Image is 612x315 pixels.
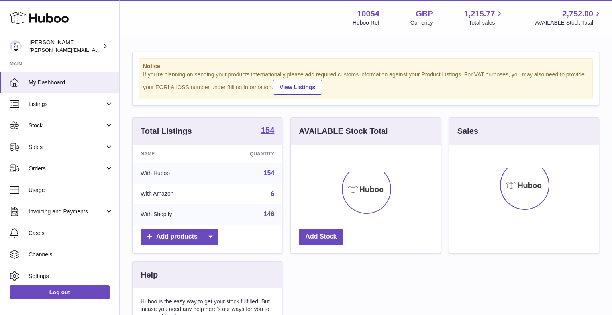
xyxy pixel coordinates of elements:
[299,229,343,245] a: Add Stock
[353,19,379,27] div: Huboo Ref
[141,126,192,137] h3: Total Listings
[357,8,379,19] strong: 10054
[141,270,158,280] h3: Help
[273,80,322,95] a: View Listings
[133,163,214,184] td: With Huboo
[214,145,282,163] th: Quantity
[29,100,105,108] span: Listings
[464,8,504,27] a: 1,215.77 Total sales
[133,145,214,163] th: Name
[264,211,275,217] a: 146
[464,8,495,19] span: 1,215.77
[29,47,160,53] span: [PERSON_NAME][EMAIL_ADDRESS][DOMAIN_NAME]
[416,8,433,19] strong: GBP
[29,122,105,129] span: Stock
[141,229,218,245] a: Add products
[143,71,588,95] div: If you're planning on sending your products internationally please add required customs informati...
[299,126,388,137] h3: AVAILABLE Stock Total
[143,63,588,70] strong: Notice
[29,165,105,172] span: Orders
[133,204,214,225] td: With Shopify
[29,79,113,86] span: My Dashboard
[29,272,113,280] span: Settings
[29,186,113,194] span: Usage
[29,39,101,54] div: [PERSON_NAME]
[264,170,275,176] a: 154
[410,19,433,27] div: Currency
[457,126,478,137] h3: Sales
[562,8,593,19] span: 2,752.00
[29,251,113,258] span: Channels
[29,208,105,215] span: Invoicing and Payments
[271,190,274,197] a: 6
[10,285,110,299] a: Log out
[535,19,602,27] span: AVAILABLE Stock Total
[535,8,602,27] a: 2,752.00 AVAILABLE Stock Total
[29,229,113,237] span: Cases
[261,126,274,136] a: 154
[10,40,22,52] img: luz@capsuline.com
[469,19,504,27] span: Total sales
[261,126,274,134] strong: 154
[133,184,214,204] td: With Amazon
[29,143,105,151] span: Sales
